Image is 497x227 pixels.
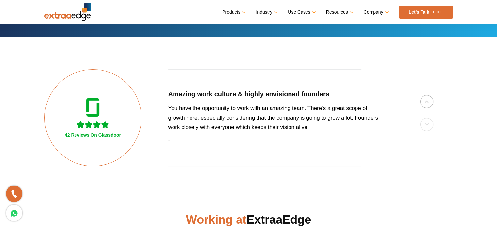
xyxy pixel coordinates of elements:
[326,8,352,17] a: Resources
[168,136,383,145] p: -
[256,8,276,17] a: Industry
[364,8,388,17] a: Company
[168,90,383,98] h5: Amazing work culture & highly envisioned founders
[288,8,314,17] a: Use Cases
[222,8,244,17] a: Products
[420,95,433,108] button: Previous
[399,6,453,19] a: Let’s Talk
[186,213,246,226] span: Working at
[168,104,383,132] p: You have the opportunity to work with an amazing team. There’s a great scope of growth here, espe...
[65,132,121,138] h3: 42 Reviews On Glassdoor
